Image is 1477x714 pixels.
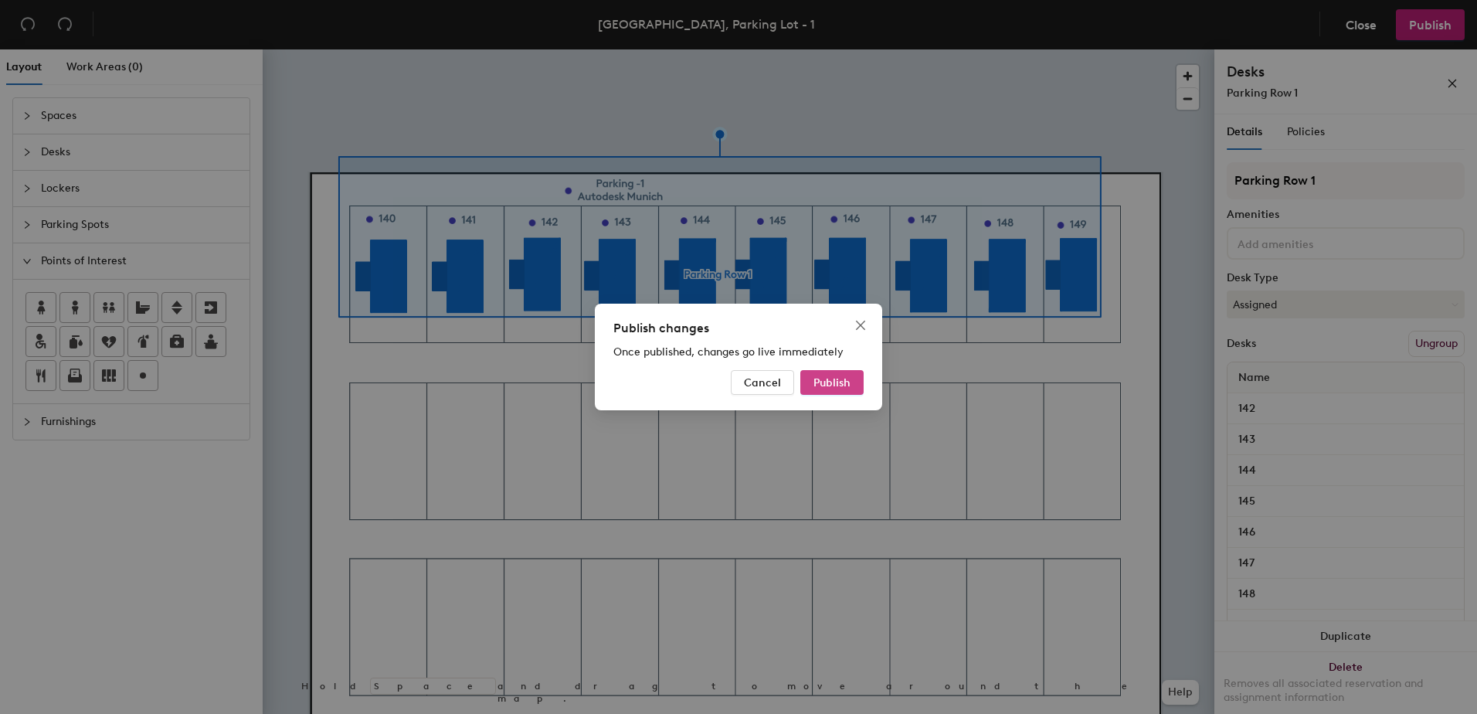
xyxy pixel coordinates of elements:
span: Close [848,319,873,331]
button: Cancel [731,370,794,395]
button: Close [848,313,873,338]
button: Publish [800,370,864,395]
div: Publish changes [613,319,864,338]
span: Once published, changes go live immediately [613,345,844,359]
span: Cancel [744,376,781,389]
span: Publish [813,376,851,389]
span: close [854,319,867,331]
